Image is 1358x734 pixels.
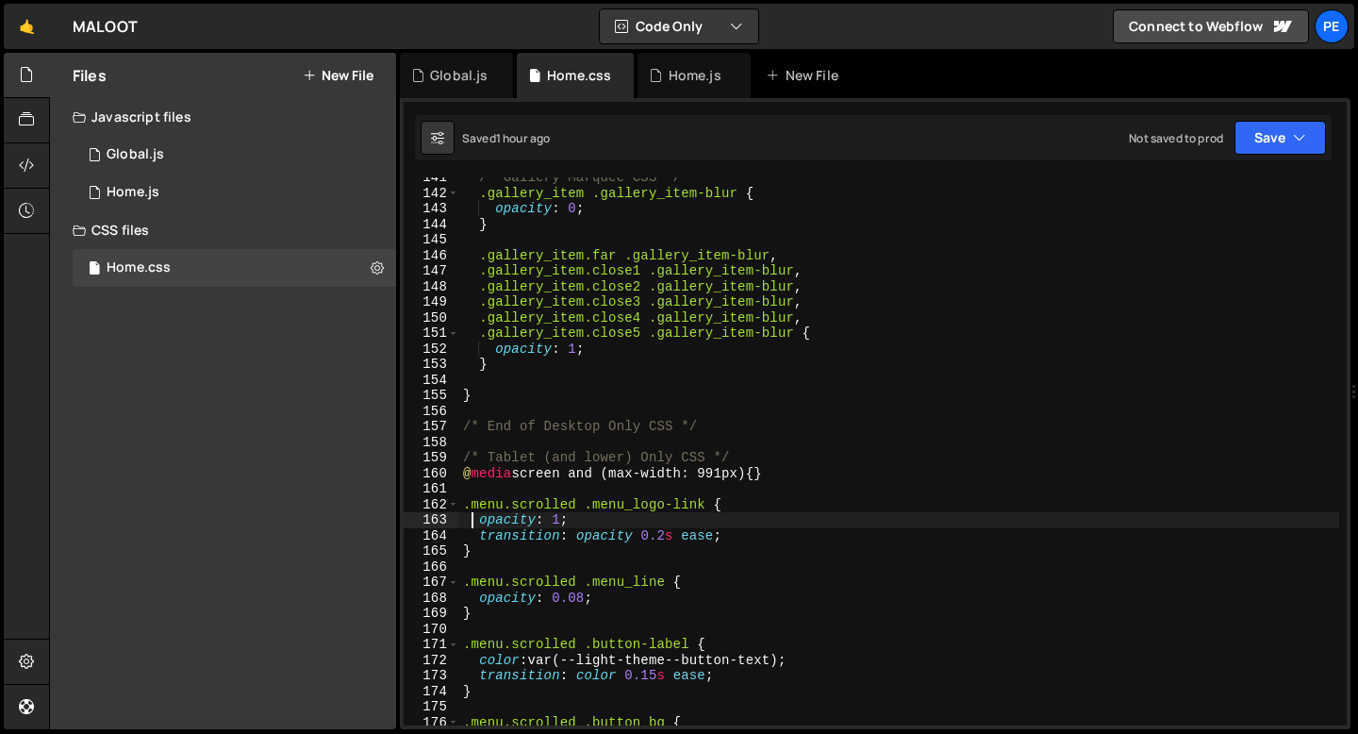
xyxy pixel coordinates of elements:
div: 16127/43336.js [73,174,396,211]
a: 🤙 [4,4,50,49]
div: 174 [404,684,459,700]
div: Global.js [430,66,488,85]
div: 170 [404,622,459,638]
a: Pe [1315,9,1349,43]
div: 173 [404,668,459,684]
div: 162 [404,497,459,513]
div: Not saved to prod [1129,130,1223,146]
div: 142 [404,186,459,202]
div: Home.css [547,66,611,85]
div: 166 [404,559,459,576]
div: Global.js [107,146,164,163]
div: 167 [404,575,459,591]
div: 141 [404,170,459,186]
div: 1 hour ago [496,130,551,146]
div: 163 [404,512,459,528]
div: New File [766,66,845,85]
a: Connect to Webflow [1113,9,1309,43]
div: 158 [404,435,459,451]
div: 148 [404,279,459,295]
div: 157 [404,419,459,435]
div: 146 [404,248,459,264]
div: 168 [404,591,459,607]
div: MALOOT [73,15,138,38]
div: 172 [404,653,459,669]
div: 169 [404,606,459,622]
div: 147 [404,263,459,279]
div: 159 [404,450,459,466]
div: 16127/43325.js [73,136,396,174]
div: 155 [404,388,459,404]
div: 150 [404,310,459,326]
div: 144 [404,217,459,233]
div: 151 [404,325,459,342]
div: Home.js [107,184,159,201]
div: 154 [404,373,459,389]
div: 156 [404,404,459,420]
div: 152 [404,342,459,358]
div: 164 [404,528,459,544]
div: 171 [404,637,459,653]
button: New File [303,68,373,83]
div: 16127/43667.css [73,249,396,287]
div: Home.css [107,259,171,276]
div: 160 [404,466,459,482]
button: Code Only [600,9,758,43]
button: Save [1234,121,1326,155]
div: 143 [404,201,459,217]
div: 161 [404,481,459,497]
div: 165 [404,543,459,559]
div: Home.js [669,66,721,85]
div: 175 [404,699,459,715]
div: CSS files [50,211,396,249]
div: Javascript files [50,98,396,136]
div: 145 [404,232,459,248]
div: Saved [462,130,550,146]
h2: Files [73,65,107,86]
div: 153 [404,357,459,373]
div: 176 [404,715,459,731]
div: 149 [404,294,459,310]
